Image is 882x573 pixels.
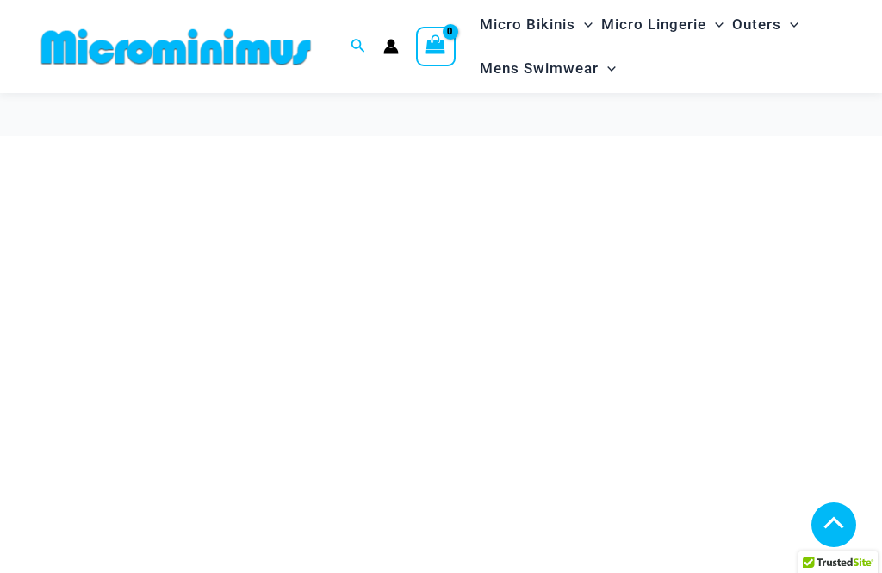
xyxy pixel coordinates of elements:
a: Search icon link [351,36,366,58]
a: View Shopping Cart, empty [416,27,456,66]
a: Micro BikinisMenu ToggleMenu Toggle [475,3,597,47]
a: OutersMenu ToggleMenu Toggle [728,3,803,47]
span: Mens Swimwear [480,47,599,90]
img: MM SHOP LOGO FLAT [34,28,318,66]
span: Micro Lingerie [601,3,706,47]
a: Micro LingerieMenu ToggleMenu Toggle [597,3,728,47]
a: Mens SwimwearMenu ToggleMenu Toggle [475,47,620,90]
span: Menu Toggle [781,3,798,47]
a: Account icon link [383,39,399,54]
span: Menu Toggle [599,47,616,90]
span: Outers [732,3,781,47]
span: Micro Bikinis [480,3,575,47]
span: Menu Toggle [575,3,593,47]
span: Menu Toggle [706,3,724,47]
